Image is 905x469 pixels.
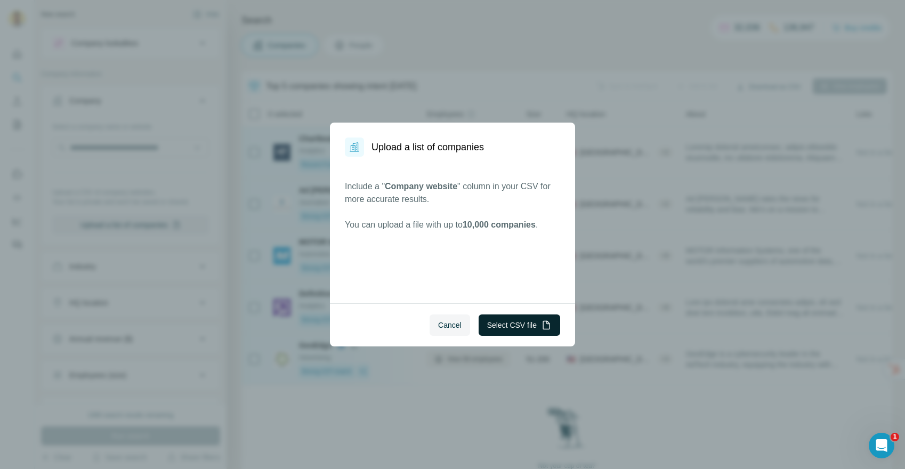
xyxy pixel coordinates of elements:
[438,320,462,330] span: Cancel
[430,314,470,336] button: Cancel
[345,180,560,206] p: Include a " " column in your CSV for more accurate results.
[891,433,899,441] span: 1
[385,182,457,191] span: Company website
[869,433,894,458] iframe: Intercom live chat
[371,140,484,155] h1: Upload a list of companies
[463,220,536,229] span: 10,000 companies
[345,219,560,231] p: You can upload a file with up to .
[479,314,560,336] button: Select CSV file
